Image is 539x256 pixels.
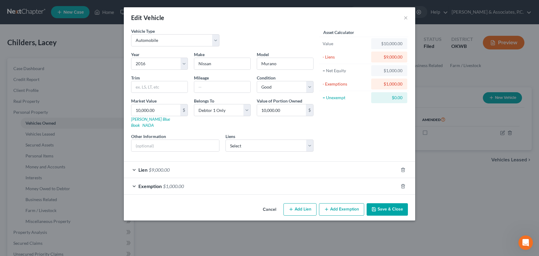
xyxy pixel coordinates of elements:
input: -- [194,81,250,93]
span: Exemption [138,183,162,189]
div: In observance of[DATE],the NextChapter team will be out of office on[DATE]. Our team will be unav... [5,48,100,123]
button: Cancel [258,204,281,216]
div: = Unexempt [323,95,368,101]
label: Value of Portion Owned [257,98,302,104]
input: 0.00 [257,104,306,116]
a: NADA [142,123,154,128]
img: Profile image for Emma [17,3,27,13]
label: Model [257,51,269,58]
div: We encourage you to use the to answer any questions and we will respond to any unanswered inquiri... [10,96,95,120]
div: Edit Vehicle [131,13,164,22]
b: [DATE], [45,52,63,56]
div: = Net Equity [323,68,368,74]
label: Market Value [131,98,157,104]
p: Active [29,8,42,14]
div: $ [180,104,188,116]
span: Belongs To [194,98,214,103]
button: Add Lien [283,203,317,216]
b: [DATE] [15,63,31,68]
h1: [PERSON_NAME] [29,3,69,8]
label: Other Information [131,133,166,140]
span: $9,000.00 [149,167,170,173]
div: $9,000.00 [376,54,402,60]
div: Close [107,2,117,13]
div: Value [323,41,368,47]
button: Upload attachment [29,199,34,204]
button: Gif picker [19,199,24,204]
div: - Exemptions [323,81,368,87]
div: $ [306,104,313,116]
div: In observance of the NextChapter team will be out of office on . Our team will be unavailable for... [10,51,95,93]
button: go back [4,2,15,14]
div: [PERSON_NAME] • 1h ago [10,125,57,128]
label: Year [131,51,140,58]
button: Emoji picker [9,199,14,204]
div: Emma says… [5,48,117,137]
div: - Liens [323,54,368,60]
label: Asset Calculator [323,29,354,35]
input: ex. Altima [257,58,313,69]
button: Save & Close [367,203,408,216]
label: Trim [131,75,140,81]
button: Home [95,2,107,14]
button: Send a message… [104,196,114,206]
div: $1,000.00 [376,81,402,87]
b: [DATE] [15,87,31,92]
div: $10,000.00 [376,41,402,47]
input: ex. Nissan [194,58,250,69]
span: Make [194,52,205,57]
textarea: Message… [5,186,116,196]
div: $0.00 [376,95,402,101]
button: × [404,14,408,21]
a: Help Center [10,96,82,107]
button: Start recording [39,199,43,204]
iframe: Intercom live chat [518,235,533,250]
label: Mileage [194,75,209,81]
input: 0.00 [131,104,180,116]
span: Lien [138,167,147,173]
div: $1,000.00 [376,68,402,74]
label: Condition [257,75,276,81]
span: $1,000.00 [163,183,184,189]
button: Add Exemption [319,203,364,216]
label: Liens [225,133,235,140]
input: (optional) [131,140,219,151]
input: ex. LS, LT, etc [131,81,188,93]
a: [PERSON_NAME] Blue Book [131,116,170,128]
label: Vehicle Type [131,28,155,34]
